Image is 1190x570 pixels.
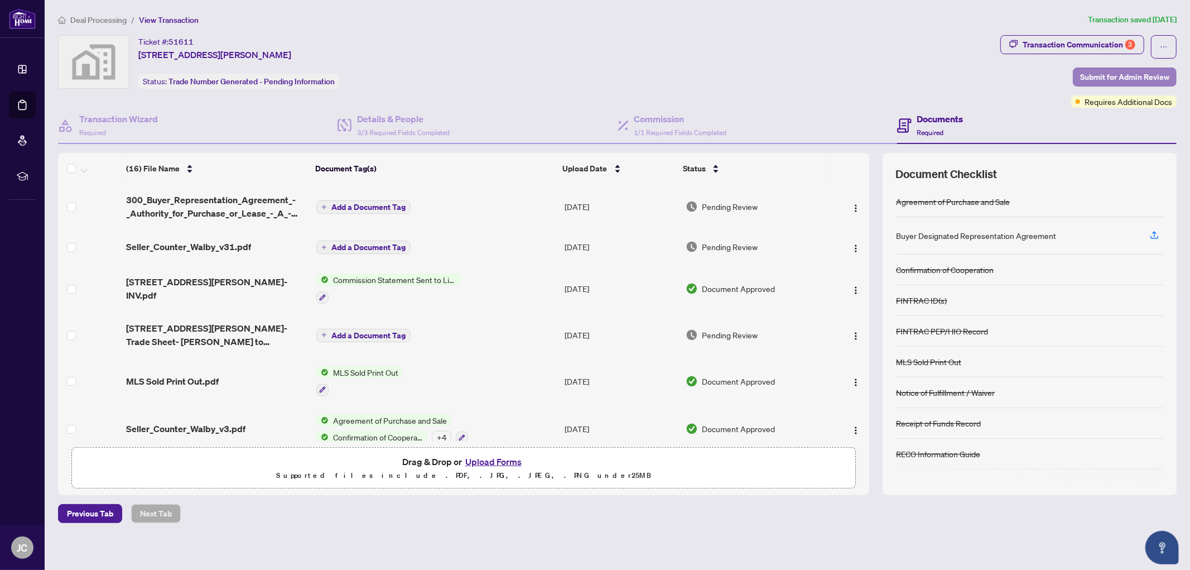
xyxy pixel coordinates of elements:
span: Pending Review [702,241,758,253]
img: Document Status [686,423,698,435]
span: plus [321,332,327,338]
p: Supported files include .PDF, .JPG, .JPEG, .PNG under 25 MB [79,469,849,482]
img: Logo [851,332,860,341]
img: Logo [851,286,860,295]
span: [STREET_ADDRESS][PERSON_NAME] [138,48,291,61]
img: Status Icon [316,414,329,427]
div: Confirmation of Cooperation [896,264,994,276]
td: [DATE] [560,229,681,265]
td: [DATE] [560,313,681,357]
img: Status Icon [316,274,329,286]
span: Document Checklist [896,166,998,182]
h4: Commission [634,112,727,126]
img: logo [9,8,36,29]
span: 51611 [168,37,194,47]
div: Agreement of Purchase and Sale [896,195,1010,208]
button: Submit for Admin Review [1073,68,1177,87]
button: Next Tab [131,504,181,523]
button: Logo [847,238,865,256]
span: Confirmation of Cooperation [329,431,427,443]
h4: Documents [917,112,963,126]
div: Transaction Communication [1023,36,1135,54]
li: / [131,13,134,26]
span: Trade Number Generated - Pending Information [168,76,335,87]
span: Add a Document Tag [331,243,406,251]
h4: Details & People [357,112,450,126]
span: [STREET_ADDRESS][PERSON_NAME]-INV.pdf [126,275,307,302]
h4: Transaction Wizard [79,112,158,126]
span: Seller_Counter_Walby_v31.pdf [126,240,251,253]
span: Document Approved [702,423,775,435]
span: Required [917,128,944,137]
td: [DATE] [560,265,681,313]
div: Status: [138,74,339,89]
img: Logo [851,426,860,435]
td: [DATE] [560,184,681,229]
img: Status Icon [316,431,329,443]
span: Document Approved [702,282,775,295]
span: Requires Additional Docs [1085,95,1172,108]
button: Add a Document Tag [316,329,411,342]
img: Document Status [686,329,698,341]
span: Pending Review [702,200,758,213]
span: Deal Processing [70,15,127,25]
button: Previous Tab [58,504,122,523]
article: Transaction saved [DATE] [1088,13,1177,26]
span: home [58,16,66,24]
button: Add a Document Tag [316,200,411,214]
button: Logo [847,420,865,438]
img: Document Status [686,241,698,253]
div: Receipt of Funds Record [896,417,981,429]
span: Document Approved [702,375,775,387]
button: Add a Document Tag [316,241,411,254]
div: FINTRAC ID(s) [896,294,947,306]
span: MLS Sold Print Out.pdf [126,375,219,388]
span: Upload Date [563,162,608,175]
img: Document Status [686,282,698,295]
div: MLS Sold Print Out [896,356,961,368]
span: Agreement of Purchase and Sale [329,414,451,427]
img: Logo [851,204,860,213]
button: Transaction Communication3 [1000,35,1144,54]
span: [STREET_ADDRESS][PERSON_NAME]-Trade Sheet- [PERSON_NAME] to Review.pdf [126,322,307,348]
span: Drag & Drop orUpload FormsSupported files include .PDF, .JPG, .JPEG, .PNG under25MB [72,448,855,489]
div: FINTRAC PEP/HIO Record [896,325,988,337]
button: Upload Forms [462,454,525,469]
div: 3 [1125,40,1135,50]
span: 1/1 Required Fields Completed [634,128,727,137]
span: 300_Buyer_Representation_Agreement_-_Authority_for_Purchase_or_Lease_-_A_-_PropTx-OREA_-_v2.pdf [126,193,307,220]
span: ellipsis [1160,43,1168,51]
button: Logo [847,198,865,215]
span: Previous Tab [67,505,113,523]
span: (16) File Name [126,162,180,175]
button: Add a Document Tag [316,328,411,342]
div: RECO Information Guide [896,448,980,460]
button: Status IconAgreement of Purchase and SaleStatus IconConfirmation of Cooperation+4 [316,414,468,444]
button: Logo [847,372,865,390]
span: Drag & Drop or [402,454,525,469]
span: Pending Review [702,329,758,341]
span: plus [321,245,327,250]
img: Document Status [686,375,698,387]
button: Logo [847,280,865,298]
span: plus [321,204,327,210]
div: Notice of Fulfillment / Waiver [896,386,995,399]
td: [DATE] [560,357,681,405]
span: Submit for Admin Review [1080,68,1169,86]
span: Seller_Counter_Walby_v3.pdf [126,422,245,435]
button: Open asap [1145,531,1179,564]
button: Status IconCommission Statement Sent to Listing Brokerage [316,274,461,304]
img: svg%3e [59,36,129,88]
img: Logo [851,378,860,387]
span: 3/3 Required Fields Completed [357,128,450,137]
span: Status [683,162,706,175]
div: Buyer Designated Representation Agreement [896,229,1056,242]
th: Status [678,153,825,184]
img: Status Icon [316,366,329,379]
span: Add a Document Tag [331,203,406,211]
button: Add a Document Tag [316,240,411,255]
button: Logo [847,326,865,344]
span: Add a Document Tag [331,332,406,339]
span: JC [17,540,28,555]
